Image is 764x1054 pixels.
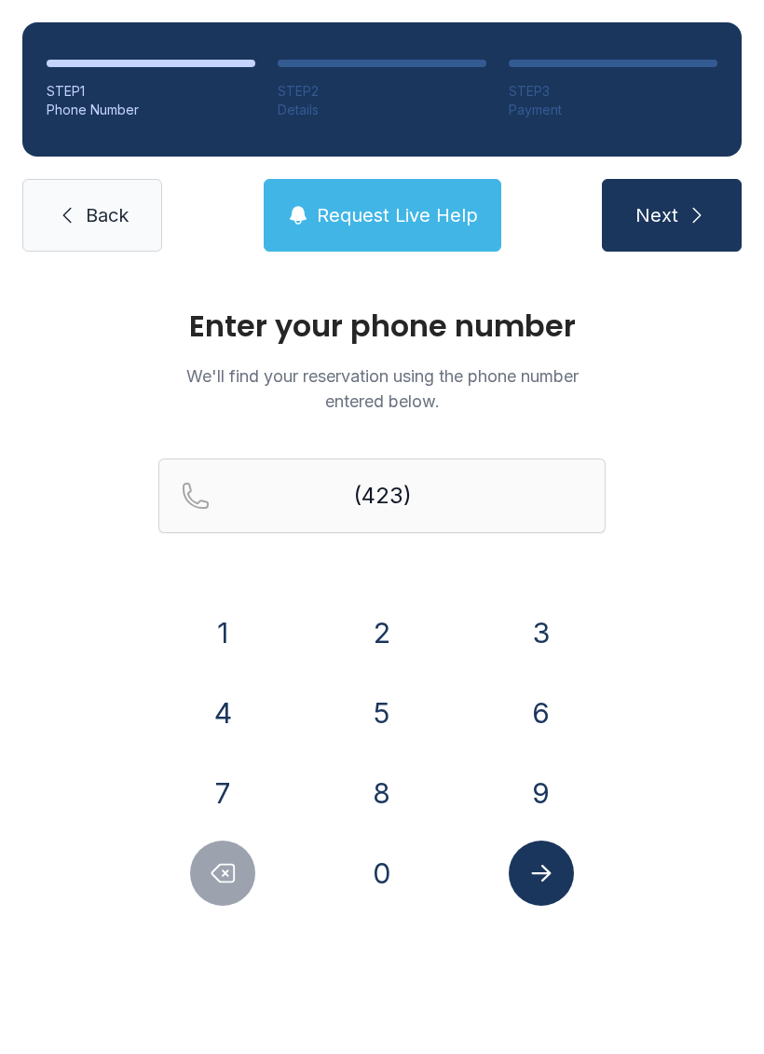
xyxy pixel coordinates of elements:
button: 9 [509,760,574,826]
input: Reservation phone number [158,459,606,533]
div: STEP 1 [47,82,255,101]
button: 5 [349,680,415,746]
button: 4 [190,680,255,746]
p: We'll find your reservation using the phone number entered below. [158,363,606,414]
button: Delete number [190,841,255,906]
span: Request Live Help [317,202,478,228]
button: 8 [349,760,415,826]
h1: Enter your phone number [158,311,606,341]
button: 6 [509,680,574,746]
div: STEP 2 [278,82,486,101]
button: 7 [190,760,255,826]
span: Next [635,202,678,228]
button: 3 [509,600,574,665]
button: Submit lookup form [509,841,574,906]
div: Details [278,101,486,119]
button: 2 [349,600,415,665]
div: STEP 3 [509,82,717,101]
div: Phone Number [47,101,255,119]
button: 0 [349,841,415,906]
span: Back [86,202,129,228]
div: Payment [509,101,717,119]
button: 1 [190,600,255,665]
